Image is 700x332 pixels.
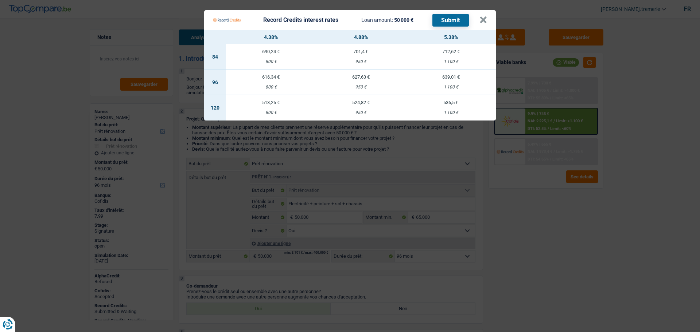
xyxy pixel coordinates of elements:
[406,75,496,79] div: 639,01 €
[406,49,496,54] div: 712,62 €
[316,49,406,54] div: 701,4 €
[316,110,406,115] div: 950 €
[406,30,496,44] th: 5.38%
[226,110,316,115] div: 800 €
[406,110,496,115] div: 1 100 €
[226,30,316,44] th: 4.38%
[394,17,413,23] span: 50 000 €
[204,95,226,120] td: 120
[361,17,393,23] span: Loan amount:
[226,49,316,54] div: 690,24 €
[213,13,241,27] img: Record Credits
[406,59,496,64] div: 1 100 €
[226,75,316,79] div: 616,34 €
[479,16,487,24] button: ×
[226,59,316,64] div: 800 €
[316,100,406,105] div: 524,82 €
[316,59,406,64] div: 950 €
[406,85,496,90] div: 1 100 €
[406,100,496,105] div: 536,5 €
[316,75,406,79] div: 627,63 €
[432,14,469,27] button: Submit
[226,85,316,90] div: 800 €
[204,70,226,95] td: 96
[316,85,406,90] div: 950 €
[226,100,316,105] div: 513,25 €
[316,30,406,44] th: 4.88%
[204,44,226,70] td: 84
[263,17,338,23] div: Record Credits interest rates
